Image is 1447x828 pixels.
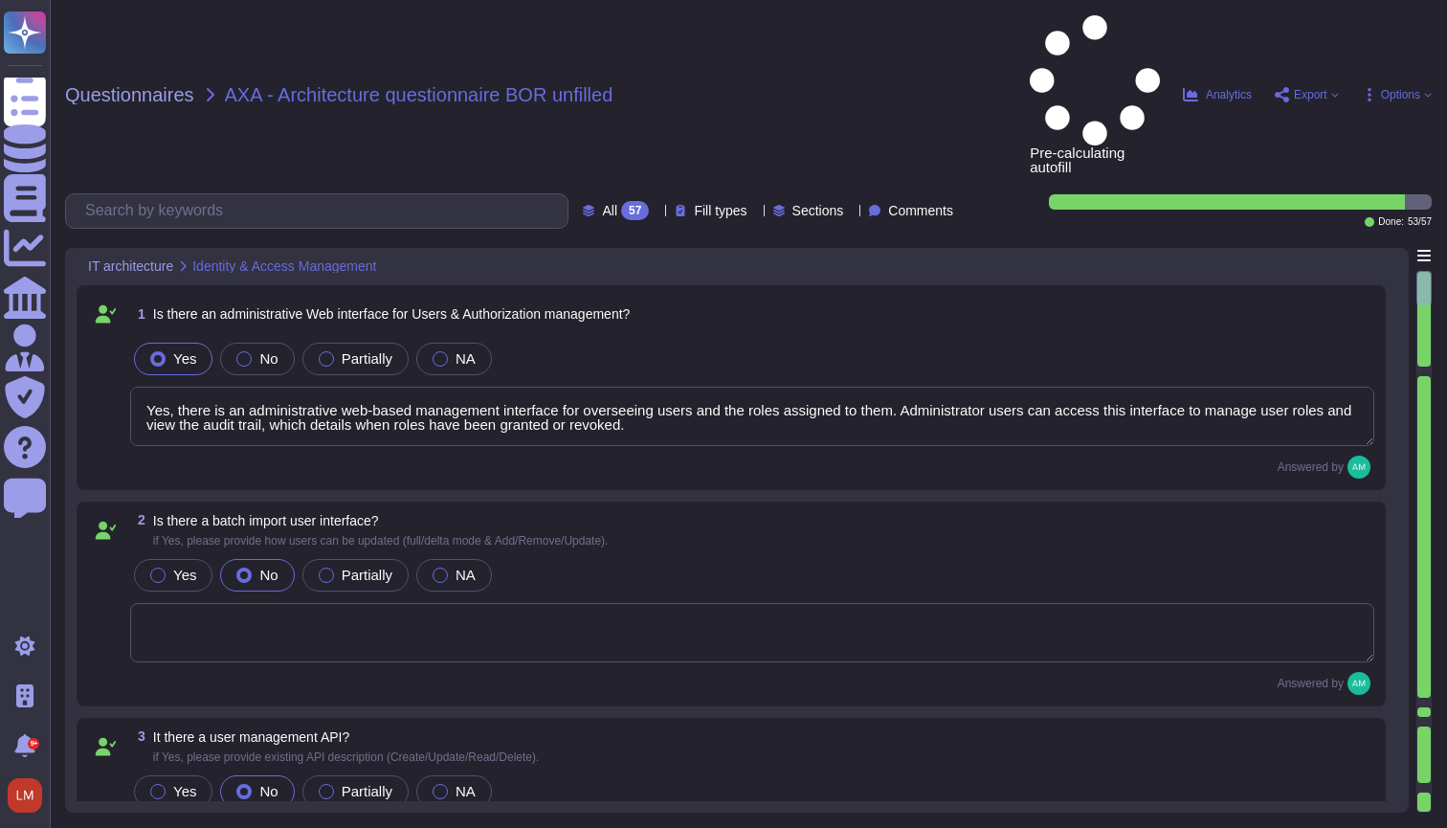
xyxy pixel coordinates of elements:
span: Pre-calculating autofill [1030,15,1160,174]
span: All [602,204,617,217]
span: 2 [130,513,145,526]
span: No [259,350,278,367]
span: Yes [173,783,196,799]
span: Is there a batch import user interface? [153,513,379,528]
img: user [8,778,42,813]
span: Answered by [1278,461,1344,473]
span: 3 [130,729,145,743]
span: Partially [342,350,392,367]
span: 1 [130,307,145,321]
span: Analytics [1206,89,1252,101]
span: No [259,783,278,799]
span: Options [1381,89,1420,101]
img: user [1347,672,1370,695]
button: Analytics [1183,87,1252,102]
span: Comments [888,204,953,217]
span: Partially [342,567,392,583]
span: Is there an administrative Web interface for Users & Authorization management? [153,306,631,322]
input: Search by keywords [76,194,568,228]
span: No [259,567,278,583]
span: It there a user management API? [153,729,349,745]
span: Fill types [694,204,746,217]
div: 9+ [28,738,39,750]
span: Questionnaires [65,85,194,104]
span: NA [456,350,476,367]
div: 57 [621,201,649,220]
span: Answered by [1278,678,1344,689]
textarea: Yes, there is an administrative web-based management interface for overseeing users and the roles... [130,387,1374,446]
span: Yes [173,567,196,583]
span: if Yes, please provide how users can be updated (full/delta mode & Add/Remove/Update). [153,534,609,548]
span: NA [456,783,476,799]
span: Partially [342,783,392,799]
span: 53 / 57 [1408,217,1432,227]
img: user [1347,456,1370,479]
span: NA [456,567,476,583]
span: AXA - Architecture questionnaire BOR unfilled [225,85,613,104]
span: Sections [792,204,844,217]
span: Yes [173,350,196,367]
span: Export [1294,89,1327,101]
span: if Yes, please provide existing API description (Create/Update/Read/Delete). [153,750,540,764]
span: Done: [1378,217,1404,227]
button: user [4,774,56,817]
